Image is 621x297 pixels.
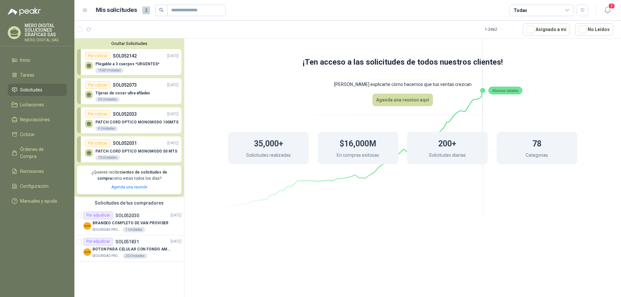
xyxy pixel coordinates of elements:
[83,248,91,256] img: Company Logo
[97,170,167,181] b: cientos de solicitudes de compra
[83,212,113,219] div: Por adjudicar
[95,155,120,160] div: 10 Unidades
[93,220,169,226] p: BRANDEO COMPLETO DE VAN PROVISER
[202,75,603,94] p: [PERSON_NAME] explicarte cómo hacemos que tus ventas crezcan
[85,52,110,60] div: Por cotizar
[85,81,110,89] div: Por cotizar
[113,111,137,118] p: SOL052033
[575,23,613,36] button: No Leídos
[115,239,139,244] p: SOL051831
[96,5,137,15] h1: Mis solicitudes
[20,146,60,160] span: Órdenes de Compra
[95,97,120,102] div: 40 Unidades
[523,23,570,36] button: Asignado a mi
[8,165,67,177] a: Remisiones
[20,101,44,108] span: Licitaciones
[608,3,615,9] span: 3
[25,23,67,37] p: MERO DIGITAL SOLUCIONES GRAFICAS SAS
[95,91,150,95] p: Tijeras de coser ultra afiladas
[83,238,113,246] div: Por adjudicar
[526,152,548,160] p: Categorias
[8,128,67,141] a: Cotizar
[337,152,379,160] p: En compras exitosas
[20,86,42,93] span: Solicitudes
[602,5,613,16] button: 3
[142,6,150,14] span: 2
[514,7,527,14] div: Todas
[8,195,67,207] a: Manuales y ayuda
[74,209,184,235] a: Por adjudicarSOL052030[DATE] Company LogoBRANDEO COMPLETO DE VAN PROVISERSEGURIDAD PROVISER LTDA1...
[111,185,147,189] a: Agenda una reunión
[8,99,67,111] a: Licitaciones
[93,246,173,252] p: BOTON PARA CELULAR CON FONDO AMARILLO
[74,197,184,209] div: Solicitudes de tus compradores
[340,136,376,150] h1: $16,000M
[113,81,137,89] p: SOL052073
[95,62,159,66] p: Plegable a 3 cuerpos *URGENTES*
[170,212,181,218] p: [DATE]
[81,169,178,182] p: ¿Quieres recibir como estas todos los días?
[95,120,179,124] p: PATCH CORD OPTICO MONOMODO 100MTS
[8,180,67,192] a: Configuración
[113,140,137,147] p: SOL052031
[532,136,541,150] h1: 78
[167,140,179,146] p: [DATE]
[77,136,181,162] a: Por cotizarSOL052031[DATE] PATCH CORD OPTICO MONOMODO 50 MTS10 Unidades
[95,68,124,73] div: 1500 Unidades
[95,149,177,154] p: PATCH CORD OPTICO MONOMODO 50 MTS
[20,116,50,123] span: Negociaciones
[20,71,34,79] span: Tareas
[254,136,283,150] h1: 35,000+
[77,107,181,133] a: Por cotizarSOL052033[DATE] PATCH CORD OPTICO MONOMODO 100MTS4 Unidades
[159,8,164,12] span: search
[20,197,57,205] span: Manuales y ayuda
[246,152,291,160] p: Solicitudes realizadas
[485,24,518,35] div: 1 - 2 de 2
[167,111,179,117] p: [DATE]
[8,84,67,96] a: Solicitudes
[85,110,110,118] div: Por cotizar
[429,152,466,160] p: Solicitudes diarias
[85,139,110,147] div: Por cotizar
[8,143,67,163] a: Órdenes de Compra
[8,69,67,81] a: Tareas
[77,41,181,46] button: Ocultar Solicitudes
[8,8,41,16] img: Logo peakr
[170,239,181,245] p: [DATE]
[25,38,67,42] p: MERO DIGITAL SAS
[113,52,137,59] p: SOL052142
[93,227,122,232] p: SEGURIDAD PROVISER LTDA
[123,227,145,232] div: 1 Unidades
[74,235,184,261] a: Por adjudicarSOL051831[DATE] Company LogoBOTON PARA CELULAR CON FONDO AMARILLOSEGURIDAD PROVISER ...
[373,94,433,106] button: Agenda una reunion aquí
[74,38,184,197] div: Ocultar SolicitudesPor cotizarSOL052142[DATE] Plegable a 3 cuerpos *URGENTES*1500 UnidadesPor cot...
[83,222,91,230] img: Company Logo
[20,57,30,64] span: Inicio
[8,113,67,126] a: Negociaciones
[77,78,181,104] a: Por cotizarSOL052073[DATE] Tijeras de coser ultra afiladas40 Unidades
[93,253,122,259] p: SEGURIDAD PROVISER LTDA
[438,136,456,150] h1: 200+
[202,56,603,69] h1: ¡Ten acceso a las solicitudes de todos nuestros clientes!
[77,49,181,75] a: Por cotizarSOL052142[DATE] Plegable a 3 cuerpos *URGENTES*1500 Unidades
[20,168,44,175] span: Remisiones
[167,82,179,88] p: [DATE]
[20,131,35,138] span: Cotizar
[20,183,49,190] span: Configuración
[95,126,118,131] div: 4 Unidades
[167,53,179,59] p: [DATE]
[8,54,67,66] a: Inicio
[123,253,147,259] div: 20 Unidades
[115,213,139,218] p: SOL052030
